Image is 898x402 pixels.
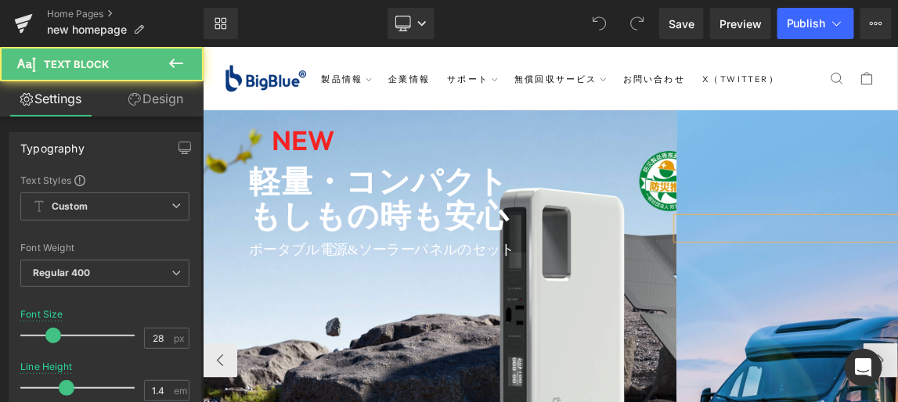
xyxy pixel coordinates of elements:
a: X（Twitter） [669,29,798,57]
span: px [174,333,187,343]
b: Custom [52,200,88,214]
div: Font Size [20,309,63,320]
span: Preview [719,16,762,32]
span: em [174,386,187,396]
div: Open Intercom Messenger [845,349,882,386]
span: new homepage [47,23,127,36]
a: Home Pages [47,8,204,20]
button: Publish [777,8,854,39]
div: Typography [20,133,85,155]
a: お問い合わせ [561,29,669,57]
div: Text Styles [20,174,189,186]
summary: 無償回収サービス [413,29,561,57]
a: New Library [204,8,238,39]
button: Redo [622,8,653,39]
summary: サポート [322,29,413,57]
div: Primary [141,16,806,70]
summary: 製品情報 [150,29,242,57]
div: Line Height [20,361,72,372]
a: Preview [710,8,771,39]
button: More [860,8,892,39]
span: Text Block [44,58,109,70]
span: Save [669,16,694,32]
a: 企業情報 [242,29,322,57]
span: Publish [787,17,826,30]
strong: NEW [94,104,179,150]
div: Font Weight [20,242,189,253]
a: Design [105,81,207,117]
button: Undo [584,8,615,39]
b: Regular 400 [33,267,91,278]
